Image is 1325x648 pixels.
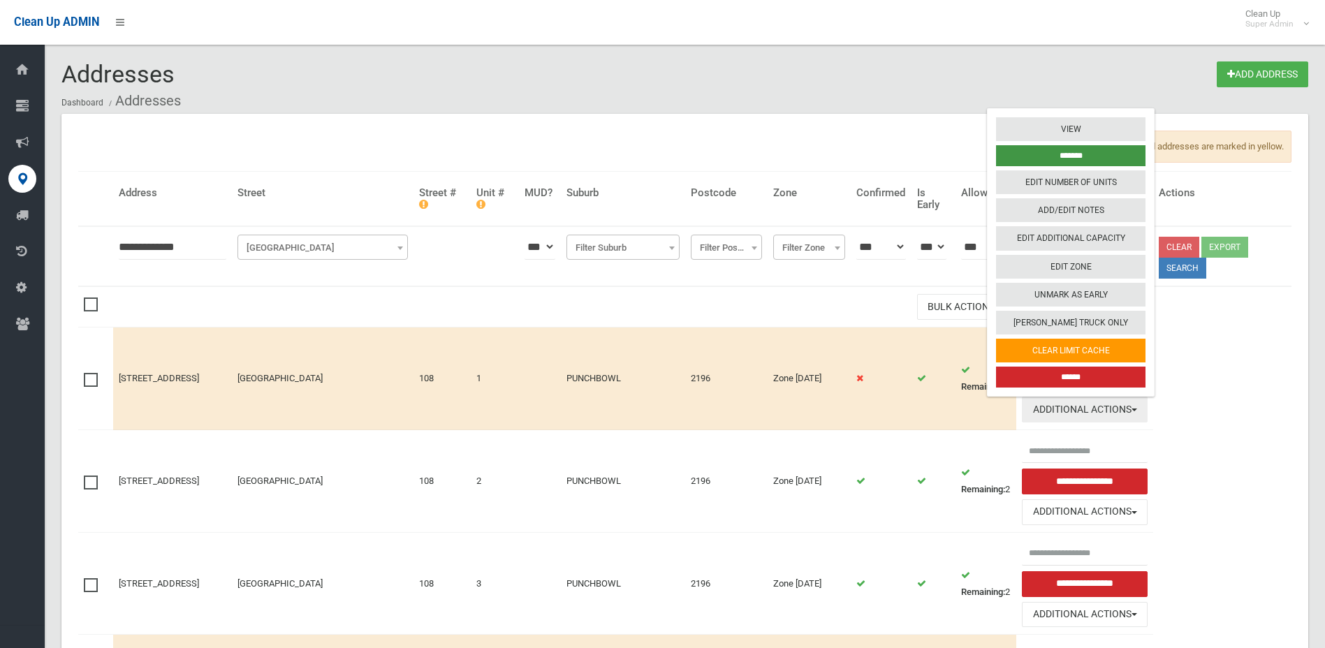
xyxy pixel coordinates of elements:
td: 2196 [685,532,768,635]
a: Edit Number of Units [996,170,1145,194]
h4: Is Early [917,187,950,210]
strong: Remaining: [961,587,1005,597]
td: 2 [956,430,1017,533]
td: 3 [471,532,519,635]
a: Clear [1159,237,1199,258]
td: 2196 [685,430,768,533]
strong: Remaining: [961,381,1005,392]
td: 2 [956,532,1017,635]
a: [STREET_ADDRESS] [119,578,199,589]
h4: Confirmed [856,187,905,199]
span: Filter Street [241,238,404,258]
a: [PERSON_NAME] Truck Only [996,311,1145,334]
span: Filter Suburb [570,238,675,258]
button: Additional Actions [1022,602,1148,628]
td: [GEOGRAPHIC_DATA] [232,327,413,430]
a: Edit Zone [996,255,1145,279]
h4: Address [119,187,226,199]
span: Addresses [61,60,175,88]
td: 2196 [685,327,768,430]
td: [GEOGRAPHIC_DATA] [232,430,413,533]
span: Clean Up [1238,8,1308,29]
a: View [996,117,1145,141]
button: Export [1201,237,1248,258]
h4: MUD? [525,187,555,199]
td: 108 [413,327,471,430]
button: Search [1159,258,1206,279]
a: Add Address [1217,61,1308,87]
span: Filter Zone [773,235,846,260]
a: [STREET_ADDRESS] [119,373,199,383]
td: [GEOGRAPHIC_DATA] [232,532,413,635]
span: Filter Suburb [566,235,679,260]
a: Clear Limit Cache [996,339,1145,362]
td: 2 [471,430,519,533]
button: Additional Actions [1022,499,1148,525]
h4: Zone [773,187,846,199]
a: Unmark As Early [996,283,1145,307]
td: PUNCHBOWL [561,327,685,430]
small: Super Admin [1245,19,1294,29]
button: Additional Actions [1022,397,1148,422]
strong: Remaining: [961,484,1005,494]
h4: Unit # [476,187,513,210]
span: Filter Zone [777,238,842,258]
a: [STREET_ADDRESS] [119,476,199,486]
h4: Street [237,187,408,199]
h4: Actions [1159,187,1286,199]
a: Edit Additional Capacity [996,227,1145,251]
td: Zone [DATE] [768,327,851,430]
li: Addresses [105,88,181,114]
a: Dashboard [61,98,103,108]
td: 2 [956,327,1017,430]
td: Zone [DATE] [768,532,851,635]
h4: Allowed [961,187,1011,199]
td: Zone [DATE] [768,430,851,533]
span: Filter Street [237,235,408,260]
button: Bulk Actions [917,294,1011,320]
h4: Suburb [566,187,679,199]
span: Clean Up ADMIN [14,15,99,29]
td: 108 [413,532,471,635]
span: Unconfirmed addresses are marked in yellow. [1090,131,1291,163]
td: 1 [471,327,519,430]
td: PUNCHBOWL [561,532,685,635]
a: Add/Edit Notes [996,198,1145,222]
h4: Postcode [691,187,762,199]
td: 108 [413,430,471,533]
h4: Street # [419,187,465,210]
td: PUNCHBOWL [561,430,685,533]
span: Filter Postcode [694,238,759,258]
span: Filter Postcode [691,235,762,260]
